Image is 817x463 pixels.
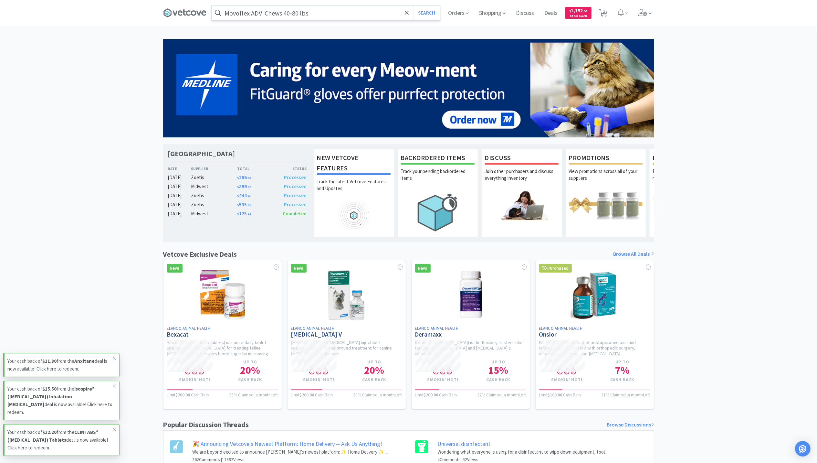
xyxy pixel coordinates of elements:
div: Date [168,166,191,172]
a: Discuss [513,10,537,16]
span: $ [237,203,239,207]
h1: [GEOGRAPHIC_DATA] [168,149,235,158]
a: [DATE]Midwest$899.87Processed [168,183,307,190]
a: Backordered ItemsTrack your pending backordered items [397,149,478,237]
h1: 7 % [595,365,650,375]
span: . 87 [247,185,251,189]
strong: $11.80 [42,358,57,364]
h4: Cash Back [347,377,402,382]
h6: 4 Comments | 52 Views [438,456,608,463]
span: Processed [284,174,307,180]
a: [DATE]Zoetis$444.41Processed [168,192,307,199]
img: hero_promotions.png [569,190,643,220]
span: 444 [237,192,251,199]
a: Browse All Deals [613,250,654,258]
h4: Cash Back [223,377,278,382]
h4: Up to [347,359,402,365]
span: $ [237,212,239,216]
span: . 94 [247,212,251,216]
h1: Free Samples [653,153,727,165]
h4: Smokin' Hot! [415,377,471,382]
span: . 95 [583,9,588,13]
h1: 20 % [347,365,402,375]
h1: 20 % [223,365,278,375]
div: [DATE] [168,183,191,190]
h4: Up to [595,359,650,365]
strong: $12.20 [42,429,57,435]
a: New Vetcove FeaturesTrack the latest Vetcove Features and Updates [313,149,394,237]
span: $ [237,185,239,189]
a: New!Elanco Animal HealthBexacatBexacat (bexagliflozin tablets) is a once-daily tablet alternative... [163,260,282,409]
h1: Backordered Items [401,153,475,165]
h4: Up to [223,359,278,365]
h6: 262 Comments | 11897 Views [193,456,389,463]
div: [DATE] [168,210,191,218]
a: New!Elanco Animal HealthDeramaxxDeramaxx ([MEDICAL_DATA]) is the flexible, trusted relief for can... [411,260,530,409]
div: Total [237,166,272,172]
p: Your cash back of from the deal is now available! Click here to redeem. [7,357,113,373]
span: $ [569,9,571,13]
span: $ [237,194,239,198]
a: New!Elanco Animal Health[MEDICAL_DATA] V[MEDICAL_DATA]-V ([MEDICAL_DATA] injectable suspension) i... [287,260,406,409]
h1: Discuss [485,153,559,165]
div: Zoetis [191,201,237,209]
span: $ [237,176,239,180]
a: 🎉 Announcing Vetcove's Newest Platform: Home Delivery -- Ask Us Anything! [193,440,382,447]
span: Processed [284,183,307,189]
a: DiscussJoin other purchasers and discuss everything inventory [481,149,562,237]
h4: Cash Back [595,377,650,382]
a: 1 [597,11,610,17]
div: Midwest [191,183,237,190]
span: . 41 [247,194,251,198]
input: Search by item, sku, manufacturer, ingredient, size... [212,5,440,20]
h1: Vetcove Exclusive Deals [163,249,237,260]
a: Deals [542,10,560,16]
a: [DATE]Zoetis$296.44Processed [168,174,307,181]
span: Processed [284,192,307,199]
div: [DATE] [168,192,191,199]
h1: 15 % [471,365,526,375]
h1: Promotions [569,153,643,165]
p: Your cash back of from the deal is now available! Click here to redeem. [7,428,113,452]
a: PurchasedElanco Animal HealthOnsiorFor effective treatment of postoperative pain and inflammation... [535,260,654,409]
strong: Isospire® ([MEDICAL_DATA]) Inhalation [MEDICAL_DATA] [7,386,95,407]
div: Open Intercom Messenger [795,441,811,457]
a: [DATE]Midwest$125.94Completed [168,210,307,218]
p: View promotions across all of your suppliers [569,168,643,190]
img: hero_feature_roadmap.png [317,201,391,230]
h1: New Vetcove Features [317,153,391,175]
p: Request free samples on the newest veterinary products [653,168,727,190]
strong: $15.50 [42,386,57,392]
a: Free SamplesRequest free samples on the newest veterinary products [649,149,730,237]
img: hero_discuss.png [485,190,559,220]
span: 1,152 [569,7,588,14]
p: Track the latest Vetcove Features and Updates [317,178,391,201]
h4: Cash Back [471,377,526,382]
a: $1,152.95Cash Back [565,4,592,22]
p: Wondering what everyone is using for a disinfectant to wipe down equipment, tool... [438,448,608,456]
a: PromotionsView promotions across all of your suppliers [565,149,646,237]
p: Your cash back of from the deal is now available! Click here to redeem. [7,385,113,416]
div: Zoetis [191,174,237,181]
p: We are beyond excited to announce [PERSON_NAME]’s newest platform: ✨ Home Delivery ✨ ... [193,448,389,456]
div: [DATE] [168,174,191,181]
p: Track your pending backordered items [401,168,475,190]
a: Universal disinfectant [438,440,491,447]
div: Supplier [191,166,237,172]
a: Browse Discussions [607,421,654,429]
span: 899 [237,183,251,189]
div: Midwest [191,210,237,218]
img: 5b85490d2c9a43ef9873369d65f5cc4c_481.png [163,39,654,137]
strong: Anxitane [74,358,95,364]
img: hero_samples.png [653,190,727,220]
h4: Smokin' Hot! [167,377,223,382]
span: 125 [237,210,251,217]
h4: Smokin' Hot! [539,377,595,382]
span: . 44 [247,176,251,180]
span: Completed [283,210,307,217]
span: 296 [237,174,251,180]
img: hero_backorders.png [401,190,475,235]
p: Join other purchasers and discuss everything inventory [485,168,559,190]
div: [DATE] [168,201,191,209]
h1: Popular Discussion Threads [163,419,249,430]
